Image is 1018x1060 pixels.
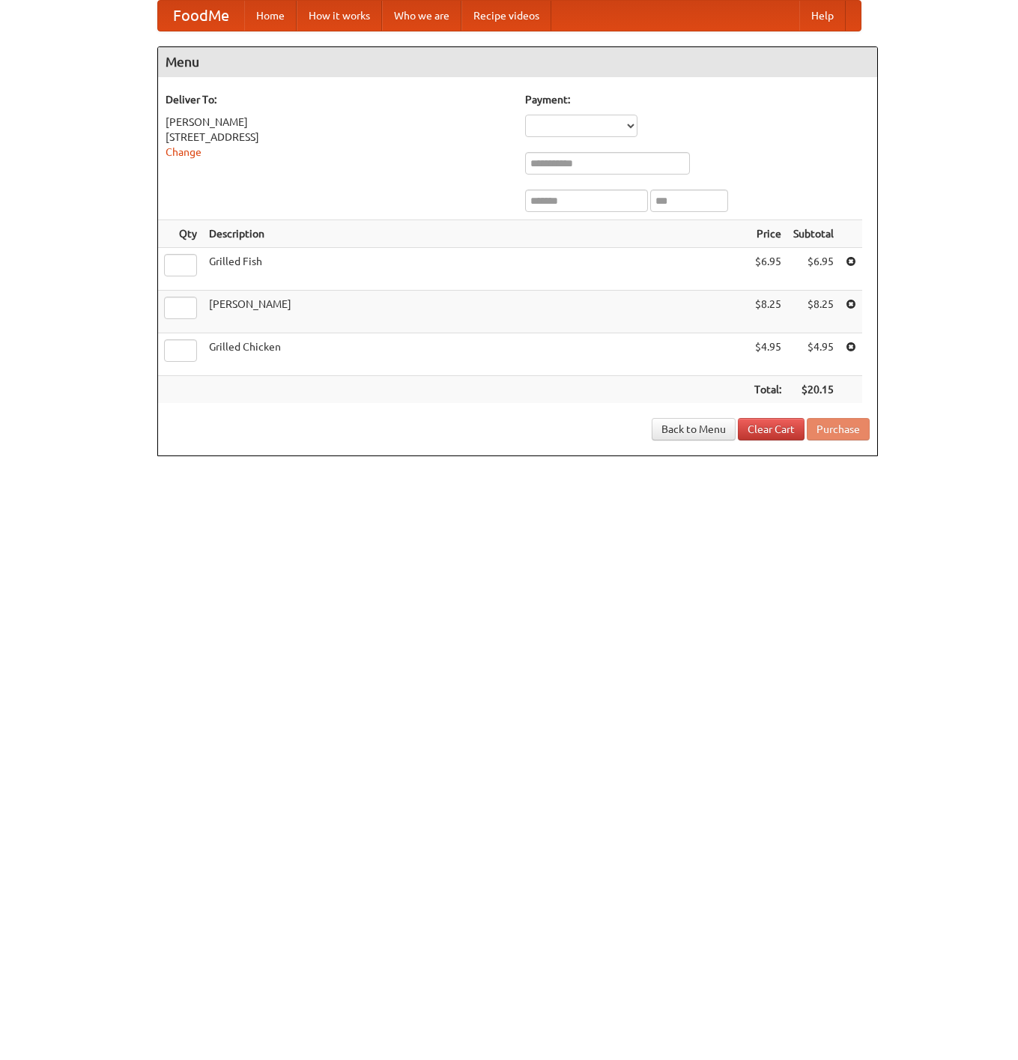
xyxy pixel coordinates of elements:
[787,376,840,404] th: $20.15
[787,248,840,291] td: $6.95
[382,1,461,31] a: Who we are
[158,1,244,31] a: FoodMe
[748,291,787,333] td: $8.25
[461,1,551,31] a: Recipe videos
[525,92,870,107] h5: Payment:
[166,92,510,107] h5: Deliver To:
[244,1,297,31] a: Home
[748,333,787,376] td: $4.95
[166,115,510,130] div: [PERSON_NAME]
[738,418,805,440] a: Clear Cart
[787,333,840,376] td: $4.95
[297,1,382,31] a: How it works
[203,333,748,376] td: Grilled Chicken
[807,418,870,440] button: Purchase
[203,220,748,248] th: Description
[787,291,840,333] td: $8.25
[166,146,202,158] a: Change
[158,220,203,248] th: Qty
[203,291,748,333] td: [PERSON_NAME]
[748,248,787,291] td: $6.95
[166,130,510,145] div: [STREET_ADDRESS]
[652,418,736,440] a: Back to Menu
[748,220,787,248] th: Price
[787,220,840,248] th: Subtotal
[748,376,787,404] th: Total:
[158,47,877,77] h4: Menu
[203,248,748,291] td: Grilled Fish
[799,1,846,31] a: Help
